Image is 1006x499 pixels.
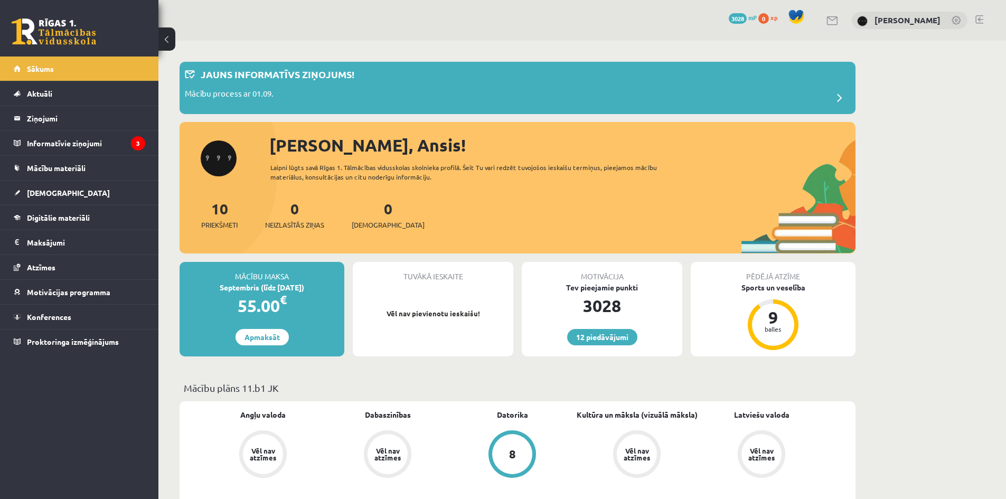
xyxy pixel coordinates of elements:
[748,13,757,22] span: mP
[185,67,850,109] a: Jauns informatīvs ziņojums! Mācību process ar 01.09.
[240,409,286,420] a: Angļu valoda
[27,262,55,272] span: Atzīmes
[14,329,145,354] a: Proktoringa izmēģinājums
[509,448,516,460] div: 8
[185,88,274,102] p: Mācību process ar 01.09.
[27,287,110,297] span: Motivācijas programma
[14,57,145,81] a: Sākums
[180,293,344,318] div: 55.00
[269,133,855,158] div: [PERSON_NAME], Ansis!
[14,181,145,205] a: [DEMOGRAPHIC_DATA]
[522,282,682,293] div: Tev pieejamie punkti
[27,337,119,346] span: Proktoringa izmēģinājums
[14,205,145,230] a: Digitālie materiāli
[358,308,508,319] p: Vēl nav pievienotu ieskaišu!
[729,13,747,24] span: 3028
[14,280,145,304] a: Motivācijas programma
[27,89,52,98] span: Aktuāli
[747,447,776,461] div: Vēl nav atzīmes
[497,409,528,420] a: Datorika
[14,230,145,255] a: Maksājumi
[325,430,450,480] a: Vēl nav atzīmes
[201,430,325,480] a: Vēl nav atzīmes
[691,262,855,282] div: Pēdējā atzīme
[27,312,71,322] span: Konferences
[270,163,676,182] div: Laipni lūgts savā Rīgas 1. Tālmācības vidusskolas skolnieka profilā. Šeit Tu vari redzēt tuvojošo...
[353,262,513,282] div: Tuvākā ieskaite
[180,262,344,282] div: Mācību maksa
[699,430,824,480] a: Vēl nav atzīmes
[365,409,411,420] a: Dabaszinības
[12,18,96,45] a: Rīgas 1. Tālmācības vidusskola
[450,430,575,480] a: 8
[236,329,289,345] a: Apmaksāt
[201,67,354,81] p: Jauns informatīvs ziņojums!
[27,106,145,130] legend: Ziņojumi
[622,447,652,461] div: Vēl nav atzīmes
[758,13,769,24] span: 0
[27,213,90,222] span: Digitālie materiāli
[14,156,145,180] a: Mācību materiāli
[180,282,344,293] div: Septembris (līdz [DATE])
[201,220,238,230] span: Priekšmeti
[27,64,54,73] span: Sākums
[875,15,941,25] a: [PERSON_NAME]
[27,188,110,197] span: [DEMOGRAPHIC_DATA]
[522,293,682,318] div: 3028
[280,292,287,307] span: €
[14,81,145,106] a: Aktuāli
[757,309,789,326] div: 9
[27,163,86,173] span: Mācību materiāli
[14,131,145,155] a: Informatīvie ziņojumi3
[14,255,145,279] a: Atzīmes
[770,13,777,22] span: xp
[352,220,425,230] span: [DEMOGRAPHIC_DATA]
[184,381,851,395] p: Mācību plāns 11.b1 JK
[373,447,402,461] div: Vēl nav atzīmes
[691,282,855,293] div: Sports un veselība
[27,131,145,155] legend: Informatīvie ziņojumi
[201,199,238,230] a: 10Priekšmeti
[857,16,868,26] img: Ansis Eglājs
[14,305,145,329] a: Konferences
[567,329,637,345] a: 12 piedāvājumi
[14,106,145,130] a: Ziņojumi
[522,262,682,282] div: Motivācija
[27,230,145,255] legend: Maksājumi
[248,447,278,461] div: Vēl nav atzīmes
[352,199,425,230] a: 0[DEMOGRAPHIC_DATA]
[131,136,145,150] i: 3
[265,220,324,230] span: Neizlasītās ziņas
[734,409,789,420] a: Latviešu valoda
[757,326,789,332] div: balles
[265,199,324,230] a: 0Neizlasītās ziņas
[577,409,698,420] a: Kultūra un māksla (vizuālā māksla)
[575,430,699,480] a: Vēl nav atzīmes
[691,282,855,352] a: Sports un veselība 9 balles
[758,13,783,22] a: 0 xp
[729,13,757,22] a: 3028 mP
